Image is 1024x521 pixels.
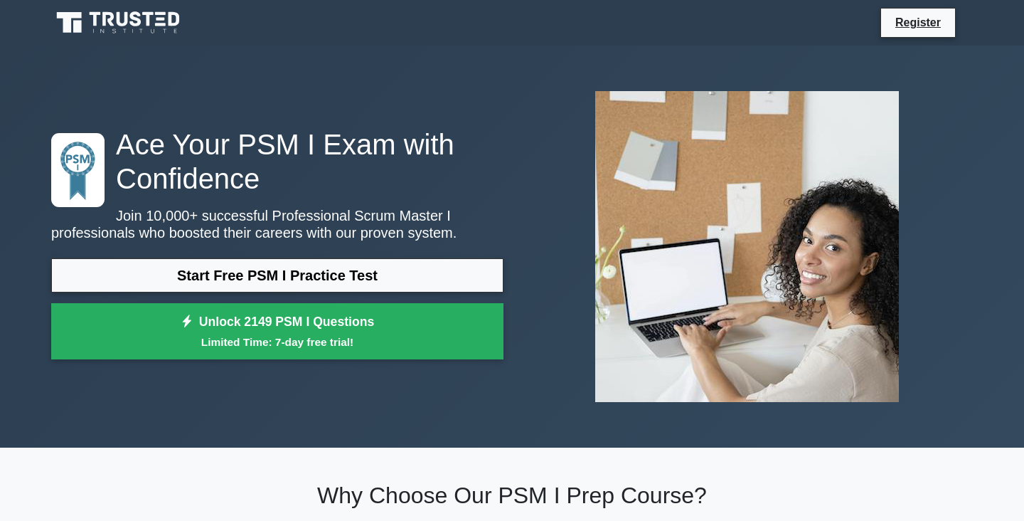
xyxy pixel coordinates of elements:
h1: Ace Your PSM I Exam with Confidence [51,127,503,196]
small: Limited Time: 7-day free trial! [69,334,486,350]
a: Start Free PSM I Practice Test [51,258,503,293]
h2: Why Choose Our PSM I Prep Course? [51,482,973,509]
a: Register [887,14,949,31]
a: Unlock 2149 PSM I QuestionsLimited Time: 7-day free trial! [51,303,503,360]
p: Join 10,000+ successful Professional Scrum Master I professionals who boosted their careers with ... [51,207,503,241]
